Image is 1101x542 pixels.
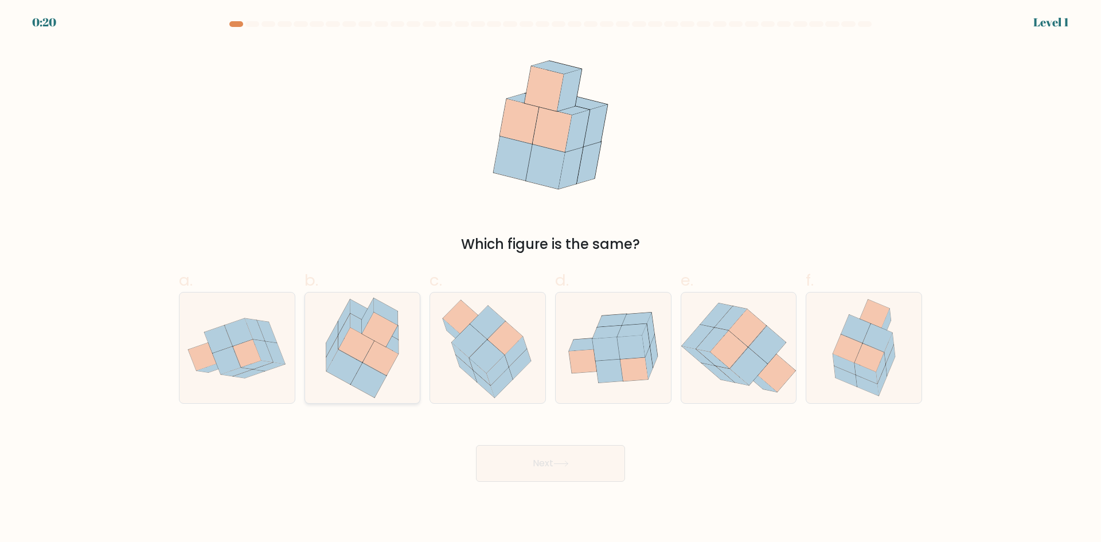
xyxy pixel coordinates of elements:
[555,269,569,291] span: d.
[304,269,318,291] span: b.
[186,234,915,255] div: Which figure is the same?
[476,445,625,482] button: Next
[681,269,693,291] span: e.
[430,269,442,291] span: c.
[806,269,814,291] span: f.
[179,269,193,291] span: a.
[1033,14,1069,31] div: Level 1
[32,14,56,31] div: 0:20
